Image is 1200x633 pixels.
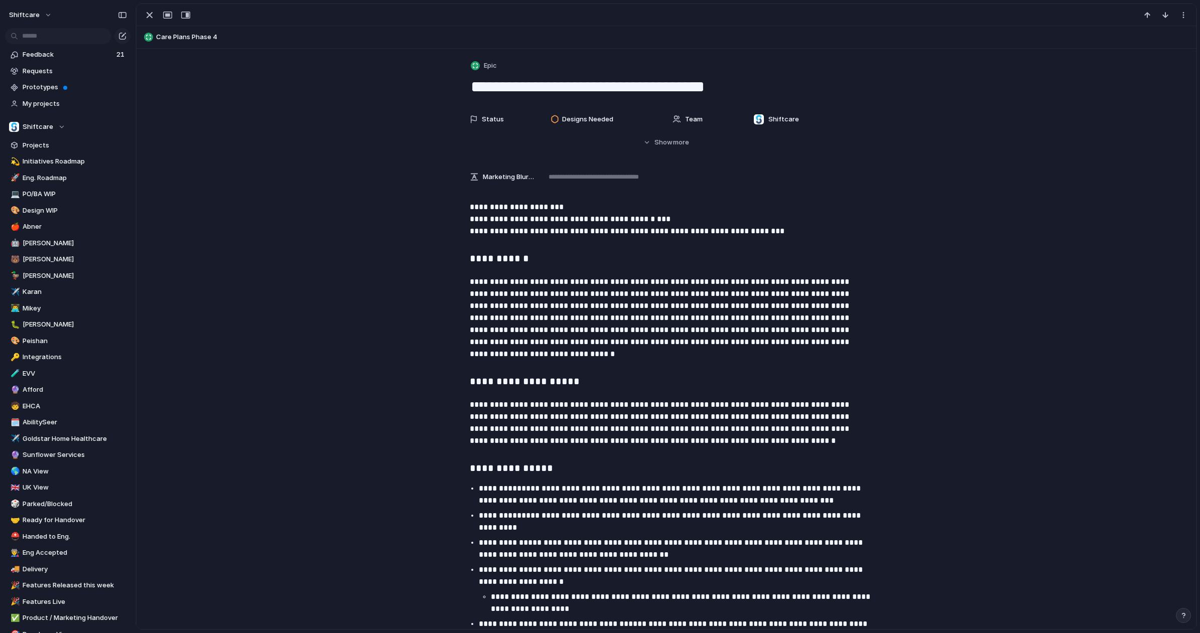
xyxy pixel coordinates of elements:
a: 🔑Integrations [5,350,130,365]
div: 👨‍🏭Eng Accepted [5,545,130,560]
a: ✈️Karan [5,284,130,299]
div: 🧒 [11,400,18,412]
div: 🍎 [11,221,18,233]
div: 🍎Abner [5,219,130,234]
span: Afford [23,385,127,395]
button: 🔮 [9,385,19,395]
span: EVV [23,369,127,379]
div: 🤝 [11,515,18,526]
div: ⛑️ [11,531,18,542]
button: Care Plans Phase 4 [141,29,1191,45]
a: ✈️Goldstar Home Healthcare [5,431,130,446]
span: EHCA [23,401,127,411]
button: 🇬🇧 [9,483,19,493]
span: Prototypes [23,82,127,92]
span: Shiftcare [23,122,53,132]
span: AbilitySeer [23,417,127,427]
span: Ready for Handover [23,515,127,525]
div: 🇬🇧UK View [5,480,130,495]
span: Karan [23,287,127,297]
span: Product / Marketing Handover [23,613,127,623]
span: Design WIP [23,206,127,216]
span: Status [482,114,504,124]
div: 💻 [11,189,18,200]
a: 🚀Eng. Roadmap [5,171,130,186]
span: Features Released this week [23,580,127,590]
span: Peishan [23,336,127,346]
a: 🎨Design WIP [5,203,130,218]
a: Prototypes [5,80,130,95]
a: 🎉Features Live [5,594,130,609]
div: 🐻 [11,254,18,265]
button: ✅ [9,613,19,623]
div: 🦆 [11,270,18,281]
div: 🐛 [11,319,18,331]
button: 🎨 [9,336,19,346]
span: shiftcare [9,10,40,20]
button: 💫 [9,156,19,167]
a: 🚚Delivery [5,562,130,577]
div: 🎨Peishan [5,334,130,349]
span: Feedback [23,50,113,60]
button: Showmore [470,133,863,151]
div: 🔮 [11,449,18,461]
a: 🧪EVV [5,366,130,381]
button: Epic [469,59,500,73]
div: 🗓️AbilitySeer [5,415,130,430]
a: 🤝Ready for Handover [5,513,130,528]
div: ✈️ [11,286,18,298]
div: 🎲Parked/Blocked [5,497,130,512]
div: 🚚 [11,563,18,575]
button: 💻 [9,189,19,199]
button: 🦆 [9,271,19,281]
span: NA View [23,466,127,477]
span: UK View [23,483,127,493]
div: ✅ [11,612,18,624]
button: 🗓️ [9,417,19,427]
a: 🧒EHCA [5,399,130,414]
span: My projects [23,99,127,109]
a: 🦆[PERSON_NAME] [5,268,130,283]
div: 🗓️ [11,417,18,428]
span: 21 [116,50,126,60]
div: 👨‍🏭 [11,547,18,559]
div: 💫Initiatives Roadmap [5,154,130,169]
div: 🔮 [11,384,18,396]
a: Projects [5,138,130,153]
button: 👨‍🏭 [9,548,19,558]
div: ⛑️Handed to Eng. [5,529,130,544]
button: 🧒 [9,401,19,411]
span: Features Live [23,597,127,607]
button: 🍎 [9,222,19,232]
button: 🤝 [9,515,19,525]
div: 🎉 [11,580,18,591]
button: 🤖 [9,238,19,248]
button: Shiftcare [5,119,130,134]
button: 🎨 [9,206,19,216]
button: ✈️ [9,434,19,444]
a: 🤖[PERSON_NAME] [5,236,130,251]
a: Feedback21 [5,47,130,62]
a: 🔮Sunflower Services [5,447,130,462]
span: [PERSON_NAME] [23,238,127,248]
button: 🔑 [9,352,19,362]
span: Delivery [23,564,127,574]
button: 🐛 [9,320,19,330]
span: PO/BA WIP [23,189,127,199]
button: 🚚 [9,564,19,574]
button: 👨‍💻 [9,303,19,313]
div: 🎨 [11,205,18,216]
a: 🐻[PERSON_NAME] [5,252,130,267]
span: [PERSON_NAME] [23,254,127,264]
a: 👨‍💻Mikey [5,301,130,316]
span: Handed to Eng. [23,532,127,542]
